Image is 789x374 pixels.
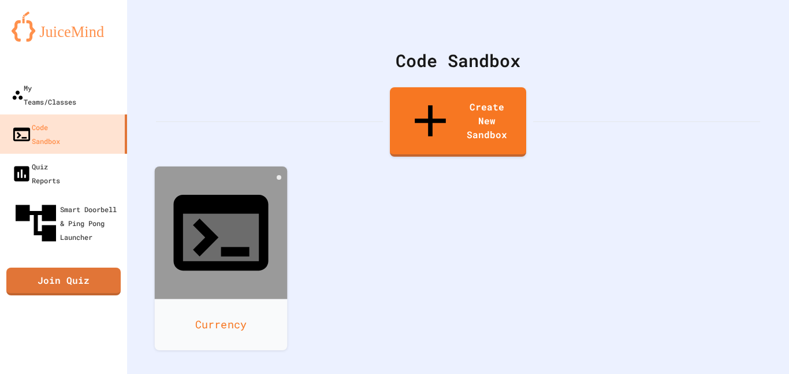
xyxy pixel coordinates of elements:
[156,47,760,73] div: Code Sandbox
[12,81,76,109] div: My Teams/Classes
[12,199,122,247] div: Smart Doorbell & Ping Pong Launcher
[6,268,121,295] a: Join Quiz
[12,160,60,187] div: Quiz Reports
[12,12,116,42] img: logo-orange.svg
[12,120,60,148] div: Code Sandbox
[155,166,288,350] a: Currency
[155,299,288,350] div: Currency
[390,87,526,157] a: Create New Sandbox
